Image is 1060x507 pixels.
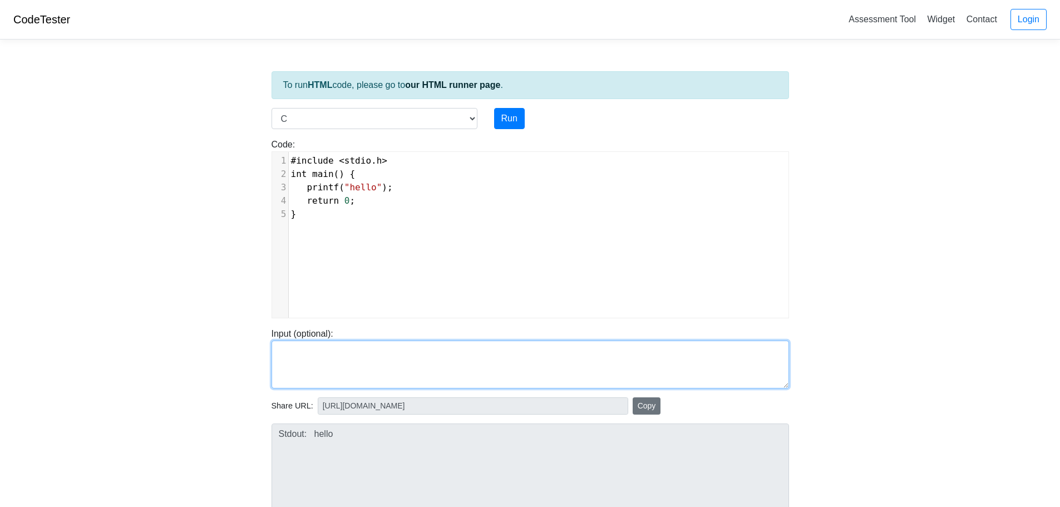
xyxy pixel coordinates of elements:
a: Contact [962,10,1002,28]
a: CodeTester [13,13,70,26]
div: 2 [272,168,288,181]
a: Assessment Tool [844,10,920,28]
span: () { [291,169,356,179]
div: To run code, please go to . [272,71,789,99]
span: return [307,195,339,206]
input: No share available yet [318,397,628,415]
div: Input (optional): [263,327,797,388]
div: Code: [263,138,797,318]
span: #include [291,155,334,166]
a: Widget [923,10,959,28]
span: > [382,155,387,166]
span: h [377,155,382,166]
div: 4 [272,194,288,208]
button: Run [494,108,525,129]
a: our HTML runner page [405,80,500,90]
span: ( ); [291,182,393,193]
span: } [291,209,297,219]
span: 0 [344,195,350,206]
div: 3 [272,181,288,194]
a: Login [1010,9,1047,30]
span: Share URL: [272,400,313,412]
span: main [312,169,334,179]
strong: HTML [308,80,332,90]
span: stdio [344,155,371,166]
div: 1 [272,154,288,168]
span: "hello" [344,182,382,193]
span: . [291,155,388,166]
span: ; [291,195,356,206]
div: 5 [272,208,288,221]
span: printf [307,182,339,193]
button: Copy [633,397,661,415]
span: < [339,155,344,166]
span: int [291,169,307,179]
